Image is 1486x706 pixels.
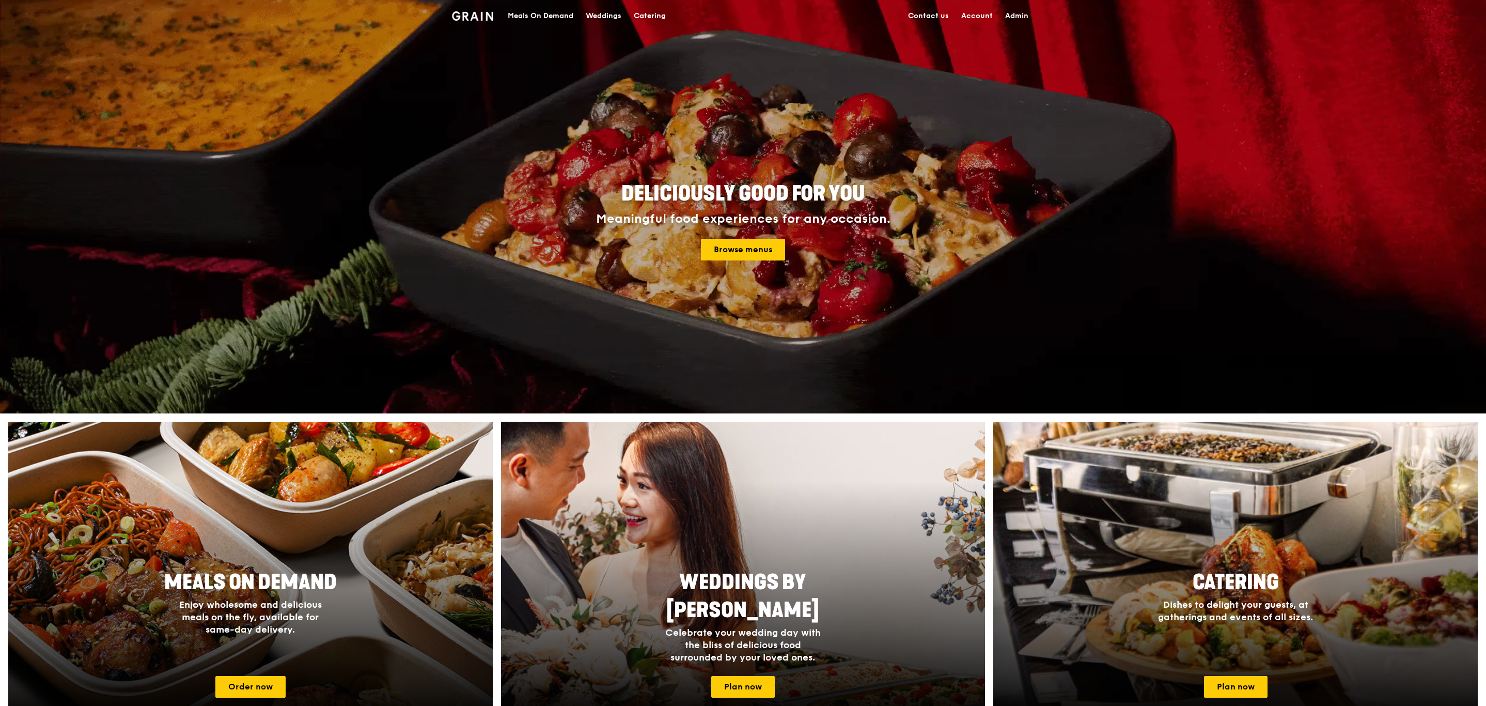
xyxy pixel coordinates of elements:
a: Browse menus [701,239,785,260]
div: Meaningful food experiences for any occasion. [557,212,929,226]
div: Weddings [586,1,621,32]
span: Catering [1193,570,1279,595]
span: Dishes to delight your guests, at gatherings and events of all sizes. [1158,599,1313,623]
span: Deliciously good for you [621,181,865,206]
span: Celebrate your wedding day with the bliss of delicious food surrounded by your loved ones. [665,627,821,663]
span: Weddings by [PERSON_NAME] [666,570,819,623]
div: Meals On Demand [508,1,573,32]
a: Catering [628,1,672,32]
span: Enjoy wholesome and delicious meals on the fly, available for same-day delivery. [179,599,322,635]
span: Meals On Demand [164,570,337,595]
a: Contact us [902,1,955,32]
a: Admin [999,1,1035,32]
a: Plan now [711,676,775,698]
img: Grain [452,11,494,21]
div: Catering [634,1,666,32]
a: Account [955,1,999,32]
a: Plan now [1204,676,1268,698]
a: Order now [215,676,286,698]
a: Weddings [580,1,628,32]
